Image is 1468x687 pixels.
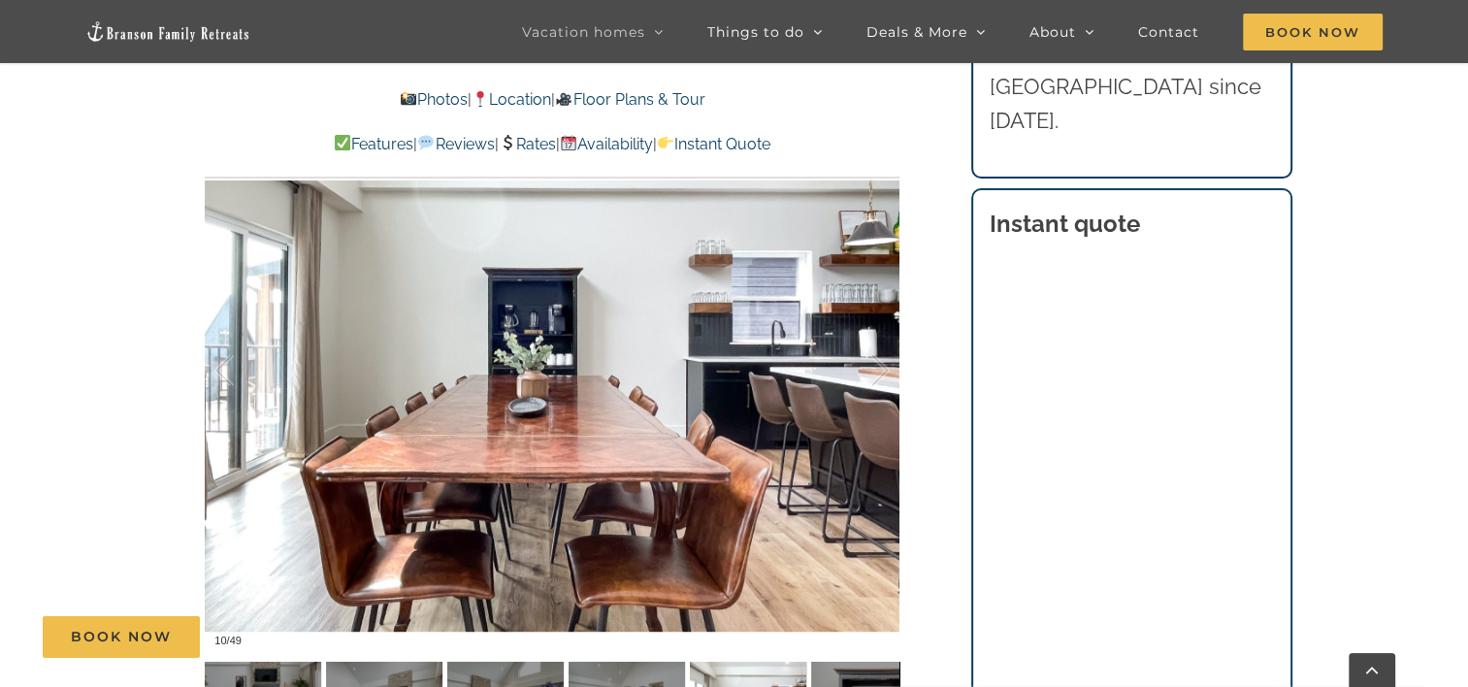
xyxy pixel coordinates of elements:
span: Vacation homes [522,25,645,39]
a: Book Now [43,616,200,658]
span: About [1029,25,1076,39]
span: Contact [1138,25,1199,39]
img: 💬 [418,135,434,150]
a: Photos [400,90,468,109]
a: Reviews [417,135,494,153]
a: Rates [499,135,556,153]
p: | | [205,87,899,113]
span: Deals & More [866,25,967,39]
span: Book Now [71,629,172,645]
img: ✅ [335,135,350,150]
span: Book Now [1243,14,1383,50]
img: 🎥 [556,91,571,107]
img: 📆 [561,135,576,150]
img: 💲 [500,135,515,150]
a: Instant Quote [657,135,770,153]
a: Features [334,135,413,153]
a: Floor Plans & Tour [555,90,704,109]
img: 📍 [473,91,488,107]
img: Branson Family Retreats Logo [85,20,250,43]
strong: Instant quote [990,210,1140,238]
img: 📸 [401,91,416,107]
a: Location [472,90,551,109]
img: 👉 [658,135,673,150]
p: | | | | [205,132,899,157]
span: Things to do [707,25,804,39]
a: Availability [560,135,653,153]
